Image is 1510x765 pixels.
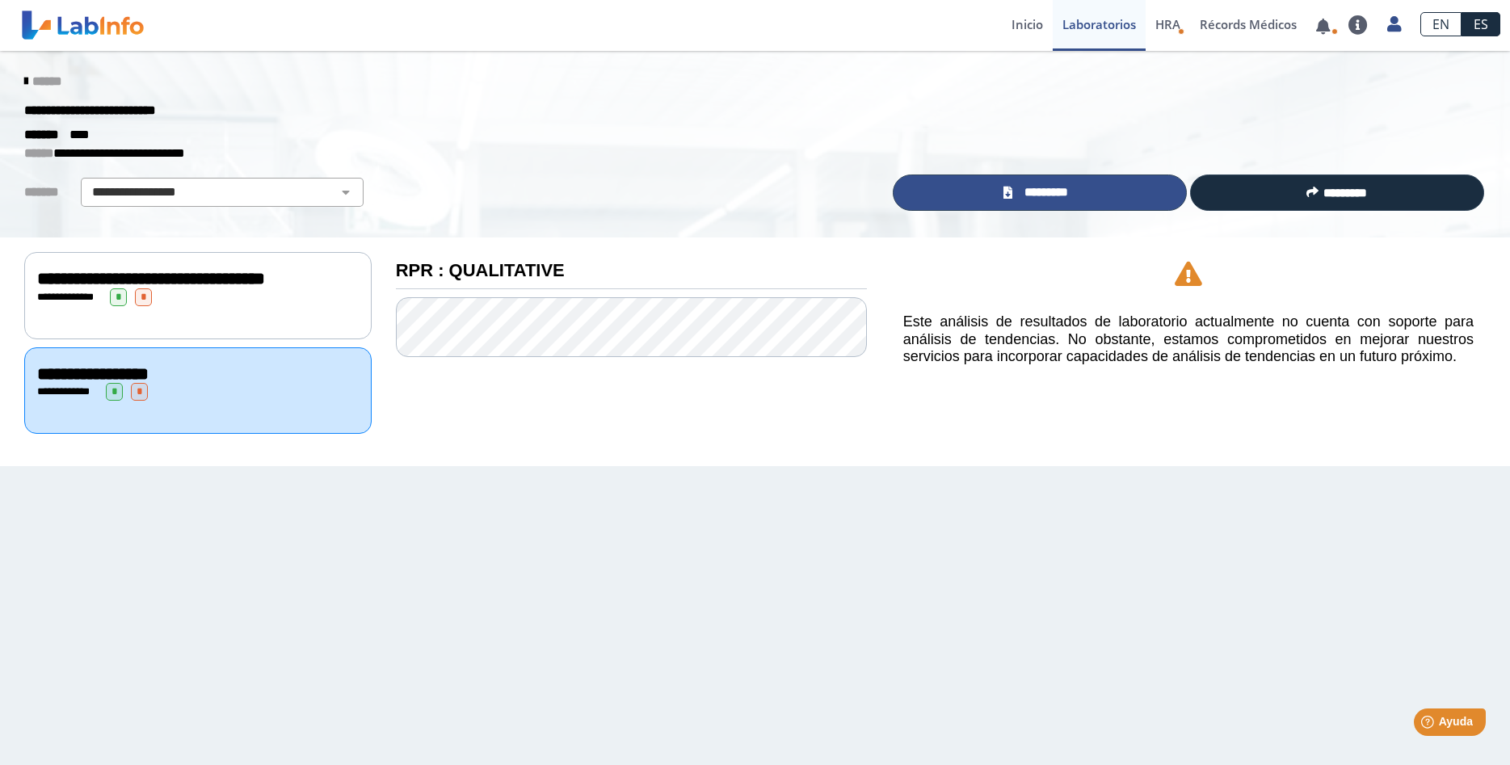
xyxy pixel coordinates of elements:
h5: Este análisis de resultados de laboratorio actualmente no cuenta con soporte para análisis de ten... [903,313,1474,366]
a: EN [1420,12,1462,36]
b: RPR : QUALITATIVE [396,260,565,280]
span: HRA [1155,16,1180,32]
iframe: Help widget launcher [1366,702,1492,747]
a: ES [1462,12,1500,36]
